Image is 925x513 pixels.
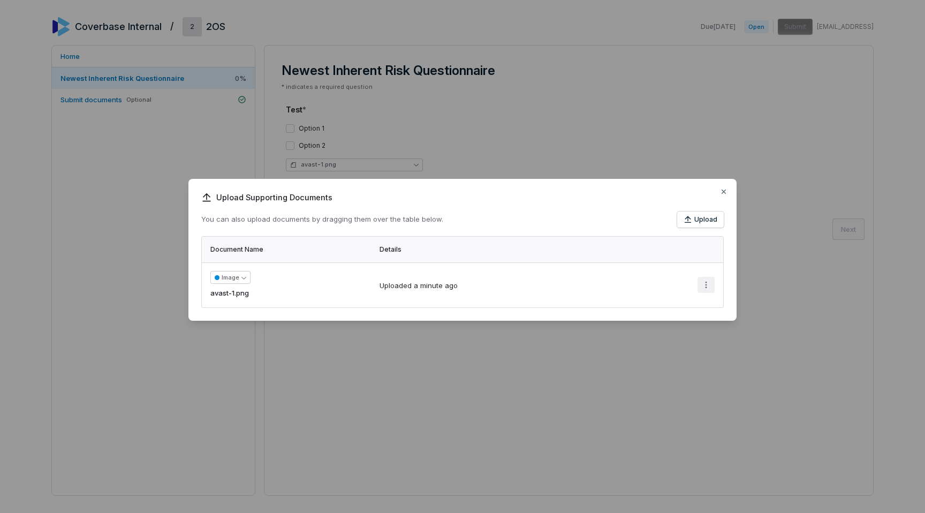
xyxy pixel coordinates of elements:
div: Document Name [210,245,367,254]
button: More actions [697,277,715,293]
div: Uploaded [380,281,458,291]
p: You can also upload documents by dragging them over the table below. [201,214,443,225]
span: Upload Supporting Documents [201,192,724,203]
div: Details [380,245,685,254]
button: Image [210,271,251,284]
button: Upload [677,212,724,228]
span: avast-1.png [210,288,249,299]
div: a minute ago [414,281,458,291]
